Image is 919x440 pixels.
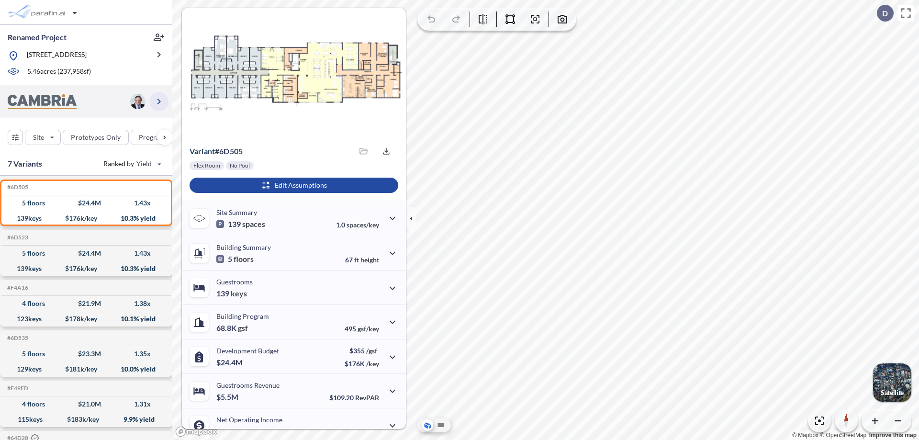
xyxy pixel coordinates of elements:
[275,181,327,190] p: Edit Assumptions
[8,158,43,169] p: 7 Variants
[216,243,271,251] p: Building Summary
[193,162,220,169] p: Flex Room
[139,133,166,142] p: Program
[354,256,359,264] span: ft
[422,419,433,431] button: Aerial View
[216,312,269,320] p: Building Program
[238,323,248,333] span: gsf
[216,381,280,389] p: Guestrooms Revenue
[8,94,77,109] img: BrandImage
[231,289,247,298] span: keys
[216,427,240,436] p: $2.5M
[216,219,265,229] p: 139
[216,278,253,286] p: Guestrooms
[190,178,398,193] button: Edit Assumptions
[360,256,379,264] span: height
[358,428,379,436] span: margin
[190,147,215,156] span: Variant
[33,133,44,142] p: Site
[820,432,866,439] a: OpenStreetMap
[216,323,248,333] p: 68.8K
[242,219,265,229] span: spaces
[131,130,182,145] button: Program
[190,147,243,156] p: # 6d505
[881,389,904,396] p: Satellite
[5,284,28,291] h5: Click to copy the code
[355,394,379,402] span: RevPAR
[873,363,911,402] button: Switcher ImageSatellite
[27,50,87,62] p: [STREET_ADDRESS]
[216,208,257,216] p: Site Summary
[882,9,888,18] p: D
[366,347,377,355] span: /gsf
[435,419,447,431] button: Site Plan
[216,347,279,355] p: Development Budget
[5,184,28,191] h5: Click to copy the code
[230,162,250,169] p: No Pool
[136,159,152,169] span: Yield
[216,289,247,298] p: 139
[216,254,254,264] p: 5
[130,94,146,109] img: user logo
[71,133,121,142] p: Prototypes Only
[345,325,379,333] p: 495
[25,130,61,145] button: Site
[175,426,217,437] a: Mapbox homepage
[216,416,282,424] p: Net Operating Income
[345,347,379,355] p: $355
[63,130,129,145] button: Prototypes Only
[27,67,91,77] p: 5.46 acres ( 237,958 sf)
[336,221,379,229] p: 1.0
[5,385,28,392] h5: Click to copy the code
[345,360,379,368] p: $176K
[347,221,379,229] span: spaces/key
[8,32,67,43] p: Renamed Project
[873,363,911,402] img: Switcher Image
[216,392,240,402] p: $5.5M
[96,156,168,171] button: Ranked by Yield
[345,256,379,264] p: 67
[5,335,28,341] h5: Click to copy the code
[366,360,379,368] span: /key
[869,432,917,439] a: Improve this map
[216,358,244,367] p: $24.4M
[358,325,379,333] span: gsf/key
[329,394,379,402] p: $109.20
[792,432,818,439] a: Mapbox
[5,234,28,241] h5: Click to copy the code
[234,254,254,264] span: floors
[338,428,379,436] p: 45.0%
